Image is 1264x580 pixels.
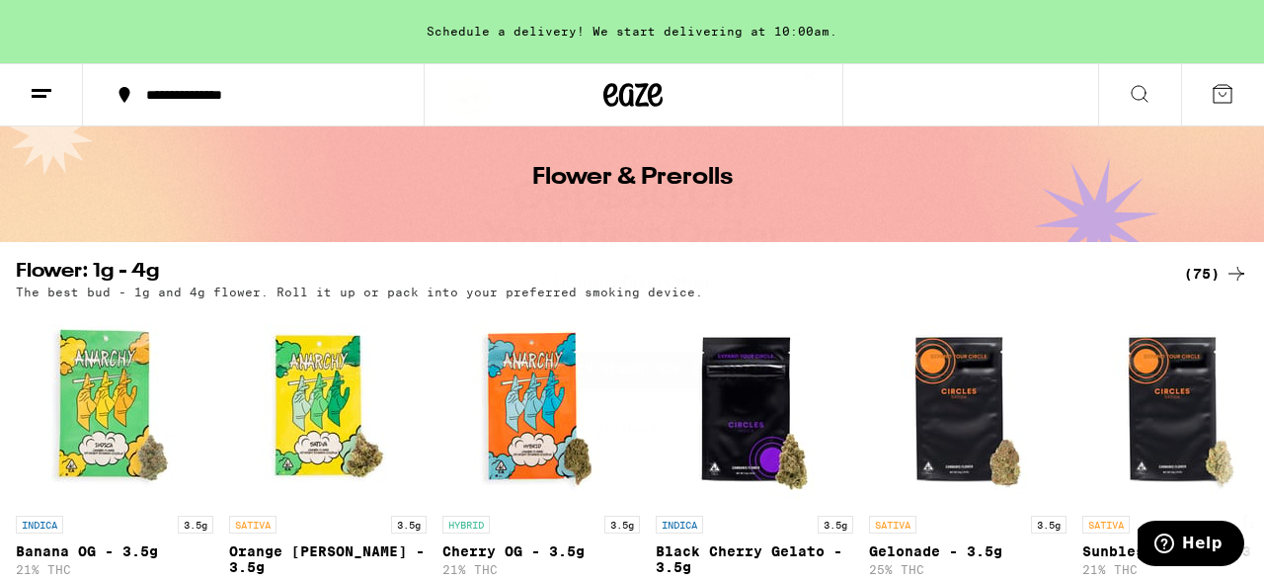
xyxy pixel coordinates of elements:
p: The best bud - 1g and 4g flower. Roll it up or pack into your preferred smoking device. [16,286,703,298]
img: Circles Base Camp - Gelonade - 3.5g [869,308,1066,506]
p: Black Cherry Gelato - 3.5g [656,543,853,575]
p: 21% THC [442,563,640,576]
iframe: Opens a widget where you can find more information [1138,521,1244,570]
p: Orange [PERSON_NAME] - 3.5g [229,543,427,575]
p: SATIVA [1082,516,1130,534]
p: INDICA [16,516,63,534]
p: 3.5g [1031,516,1066,534]
p: SATIVA [869,516,916,534]
p: Gelonade - 3.5g [869,543,1066,559]
p: 3.5g [391,516,427,534]
p: 3.5g [178,516,213,534]
a: (75) [1184,262,1248,286]
iframe: Modal Overlay Box Frame [426,55,839,526]
p: Cherry OG - 3.5g [442,543,640,559]
p: 21% THC [16,563,213,576]
div: Modal Overlay Box [426,55,839,526]
img: Anarchy - Banana OG - 3.5g [16,308,213,506]
p: SATIVA [229,516,276,534]
button: Redirect to URL [1,1,1078,143]
h2: Flower: 1g - 4g [16,262,1151,286]
p: Banana OG - 3.5g [16,543,213,559]
img: Anarchy - Orange Runtz - 3.5g [229,308,427,506]
p: 25% THC [869,563,1066,576]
